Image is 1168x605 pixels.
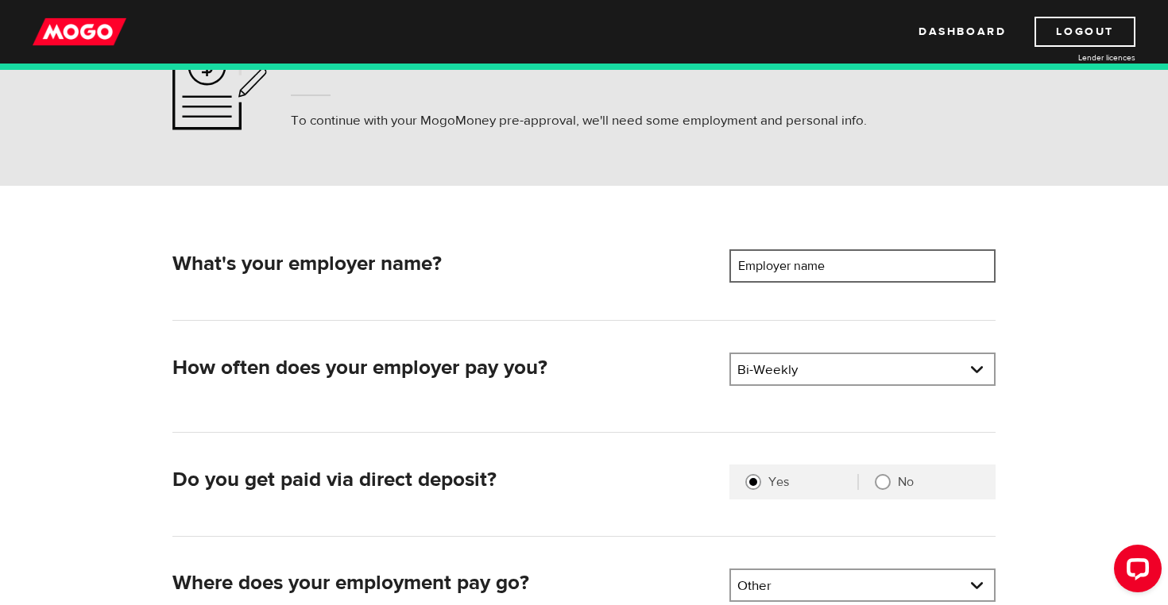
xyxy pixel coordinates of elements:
[768,474,857,490] label: Yes
[898,474,980,490] label: No
[729,249,857,283] label: Employer name
[172,252,717,276] h2: What's your employer name?
[1016,52,1135,64] a: Lender licences
[1035,17,1135,47] a: Logout
[291,37,867,79] h1: Additional info
[172,356,717,380] h2: How often does your employer pay you?
[291,111,867,130] p: To continue with your MogoMoney pre-approval, we'll need some employment and personal info.
[875,474,891,490] input: No
[33,17,126,47] img: mogo_logo-11ee424be714fa7cbb0f0f49df9e16ec.png
[172,571,717,595] h2: Where does your employment pay go?
[919,17,1006,47] a: Dashboard
[172,468,717,492] h2: Do you get paid via direct deposit?
[172,35,267,130] img: application-ef4f7aff46a5c1a1d42a38d909f5b40b.svg
[745,474,761,490] input: Yes
[1101,538,1168,605] iframe: LiveChat chat widget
